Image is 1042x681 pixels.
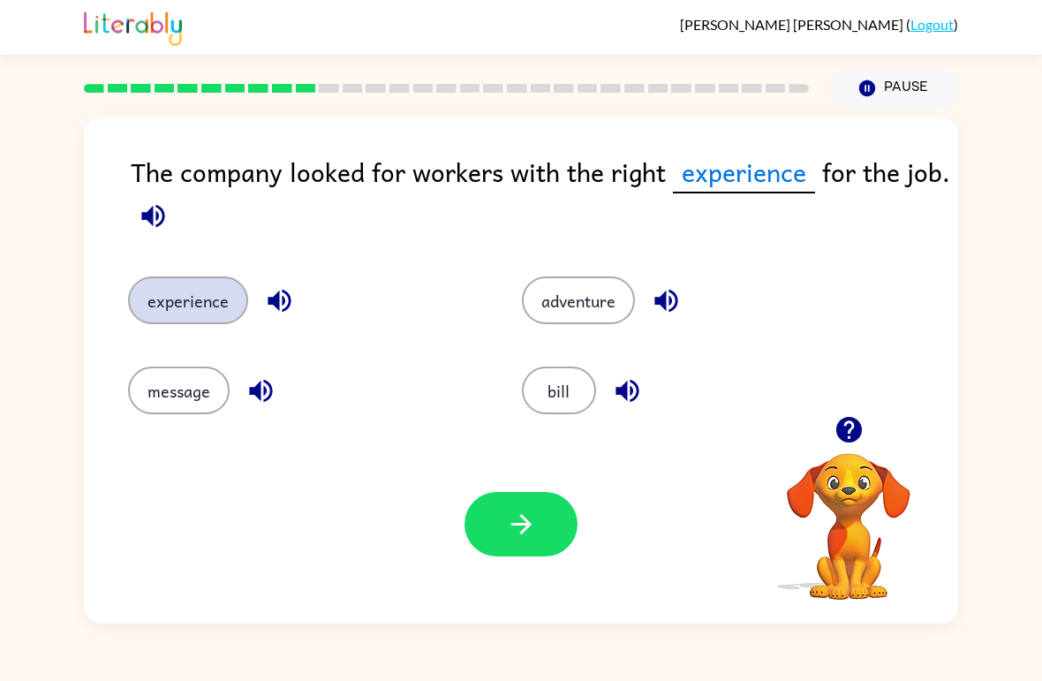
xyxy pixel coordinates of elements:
span: [PERSON_NAME] [PERSON_NAME] [680,16,906,33]
button: bill [522,367,596,414]
div: ( ) [680,16,958,33]
button: Pause [830,68,958,109]
button: adventure [522,276,635,324]
button: message [128,367,230,414]
video: Your browser must support playing .mp4 files to use Literably. Please try using another browser. [760,426,937,602]
img: Literably [84,7,182,46]
button: experience [128,276,248,324]
span: experience [673,152,815,193]
a: Logout [910,16,954,33]
div: The company looked for workers with the right for the job. [131,152,958,241]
